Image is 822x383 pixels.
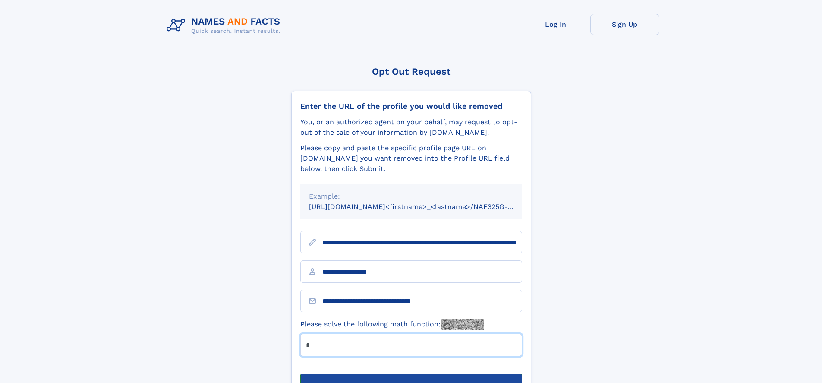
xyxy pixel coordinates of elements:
[521,14,590,35] a: Log In
[300,319,484,330] label: Please solve the following math function:
[163,14,287,37] img: Logo Names and Facts
[300,143,522,174] div: Please copy and paste the specific profile page URL on [DOMAIN_NAME] you want removed into the Pr...
[590,14,659,35] a: Sign Up
[309,203,539,211] small: [URL][DOMAIN_NAME]<firstname>_<lastname>/NAF325G-xxxxxxxx
[300,117,522,138] div: You, or an authorized agent on your behalf, may request to opt-out of the sale of your informatio...
[300,101,522,111] div: Enter the URL of the profile you would like removed
[309,191,513,202] div: Example:
[291,66,531,77] div: Opt Out Request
